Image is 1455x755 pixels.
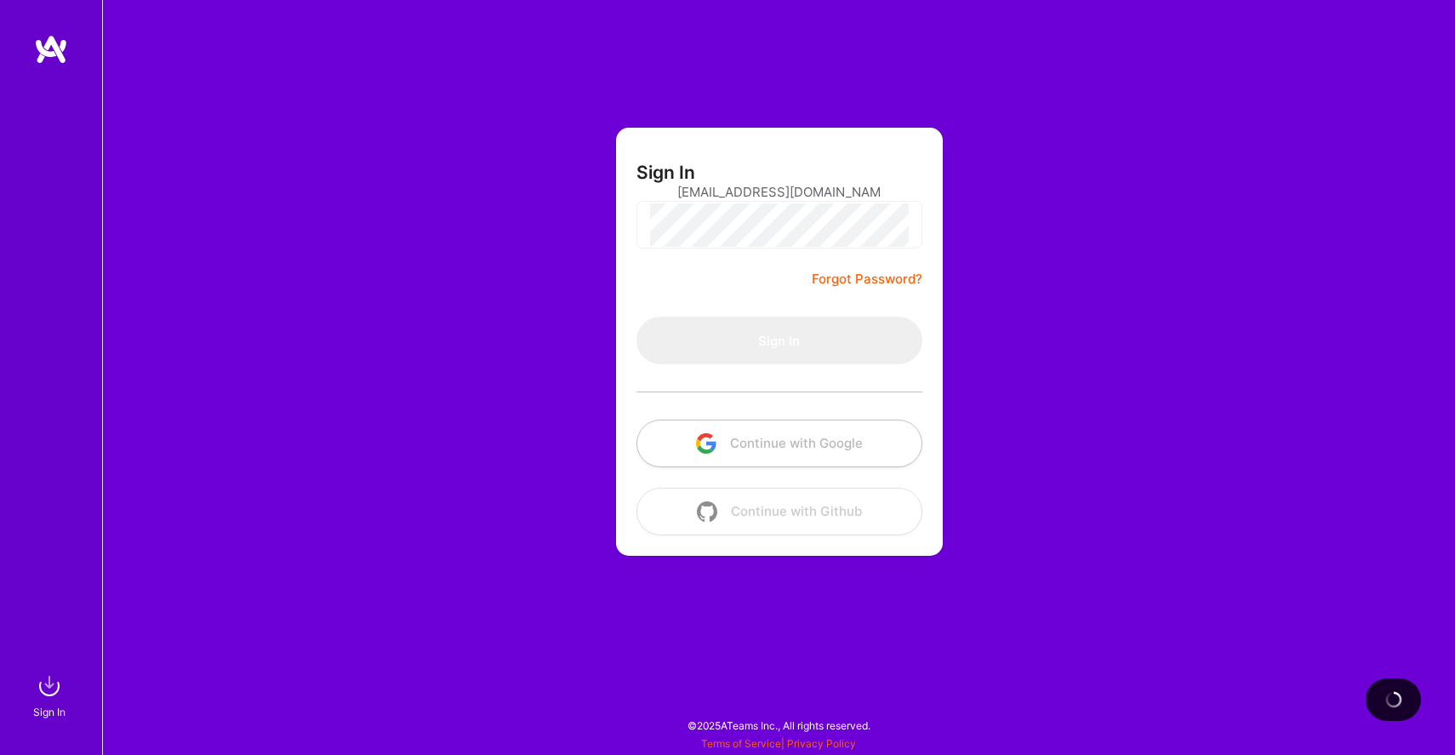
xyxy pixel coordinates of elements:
[677,170,882,214] input: Email...
[636,317,922,364] button: Sign In
[701,737,856,750] span: |
[36,669,66,721] a: sign inSign In
[636,162,695,183] h3: Sign In
[636,488,922,535] button: Continue with Github
[812,269,922,289] a: Forgot Password?
[636,420,922,467] button: Continue with Google
[697,501,717,522] img: icon
[102,704,1455,746] div: © 2025 ATeams Inc., All rights reserved.
[787,737,856,750] a: Privacy Policy
[701,737,781,750] a: Terms of Service
[696,433,716,454] img: icon
[1384,690,1403,709] img: loading
[34,34,68,65] img: logo
[33,703,66,721] div: Sign In
[32,669,66,703] img: sign in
